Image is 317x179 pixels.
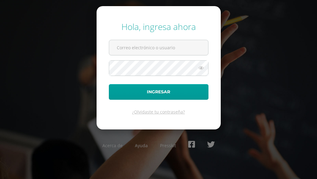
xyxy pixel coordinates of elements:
[132,109,185,115] a: ¿Olvidaste tu contraseña?
[109,84,208,100] button: Ingresar
[109,40,208,55] input: Correo electrónico o usuario
[160,143,176,148] a: Presskit
[135,143,148,148] a: Ayuda
[102,143,123,148] a: Acerca de
[109,21,208,32] div: Hola, ingresa ahora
